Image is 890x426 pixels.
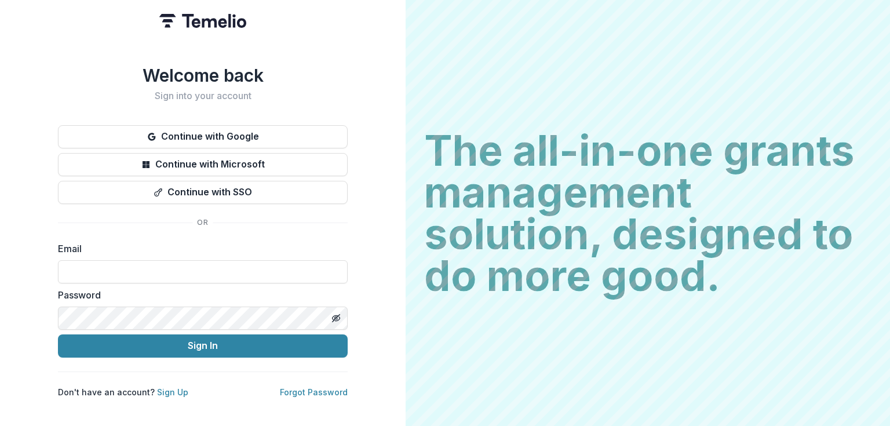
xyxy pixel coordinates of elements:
label: Password [58,288,341,302]
h1: Welcome back [58,65,348,86]
button: Continue with SSO [58,181,348,204]
label: Email [58,242,341,256]
button: Continue with Microsoft [58,153,348,176]
a: Sign Up [157,387,188,397]
button: Sign In [58,334,348,358]
button: Toggle password visibility [327,309,345,327]
img: Temelio [159,14,246,28]
a: Forgot Password [280,387,348,397]
button: Continue with Google [58,125,348,148]
h2: Sign into your account [58,90,348,101]
p: Don't have an account? [58,386,188,398]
